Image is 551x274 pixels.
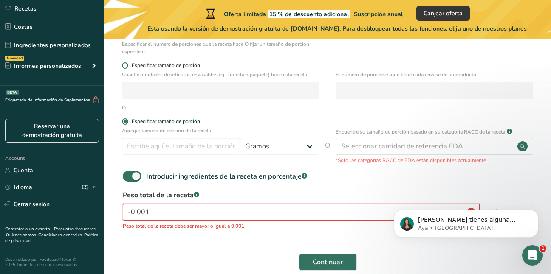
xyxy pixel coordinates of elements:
[122,40,319,56] div: Especificar el número de porciones que la receta hace O fijar un tamaño de porción específico
[38,232,84,238] a: Condiciones generales .
[5,180,32,195] a: Idioma
[313,257,343,267] span: Continuar
[5,62,81,70] div: Informes personalizados
[123,190,532,200] label: Peso total de la receta
[122,71,319,78] p: Cuántas unidades de artículos envasables (ej., botella o paquete) hace esta receta.
[6,90,19,95] div: BETA
[147,24,527,33] span: Está usando la versión de demostración gratuita de [DOMAIN_NAME]. Para desbloquear todas las func...
[336,157,533,164] p: *Solo las categorías RACC de FDA están disponibles actualmente
[5,56,24,61] div: Novedad
[299,254,357,271] button: Continuar
[5,226,52,232] a: Contratar a un experto .
[122,138,240,155] input: Escribe aquí el tamaño de la porción
[522,245,543,266] iframe: Intercom live chat
[341,141,463,151] div: Seleccionar cantidad de referencia FDA
[5,119,99,143] a: Reservar una demostración gratuita
[381,192,551,251] iframe: Intercom notifications mensaje
[354,10,403,18] span: Suscripción anual
[204,8,403,19] div: Oferta limitada
[424,9,463,18] span: Canjear oferta
[122,127,319,134] p: Agregar tamaño de porción de la receta.
[123,222,532,230] p: Peso total de la receta debe ser mayor o igual a 0.001
[128,62,200,69] span: Especificar tamaño de porción
[336,71,533,78] p: El número de porciones que tiene cada envase de su producto.
[336,128,505,136] p: Encuentre su tamaño de porción basado en su categoría RACC de la receta
[82,182,99,193] div: ES
[5,232,98,244] a: Política de privacidad
[416,6,470,21] button: Canjear oferta
[5,257,99,267] div: Desarrollado por FoodLabelMaker © 2025 Todos los derechos reservados
[6,232,38,238] a: Quiénes somos .
[122,104,126,112] div: O
[132,118,200,125] div: Especificar tamaño de porción
[325,140,330,164] span: O
[146,171,307,182] div: Introducir ingredientes de la receta en porcentaje
[509,25,527,33] span: planes
[5,226,96,238] a: Preguntas frecuentes .
[268,10,350,18] span: 15 % de descuento adicional
[540,245,546,252] span: 1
